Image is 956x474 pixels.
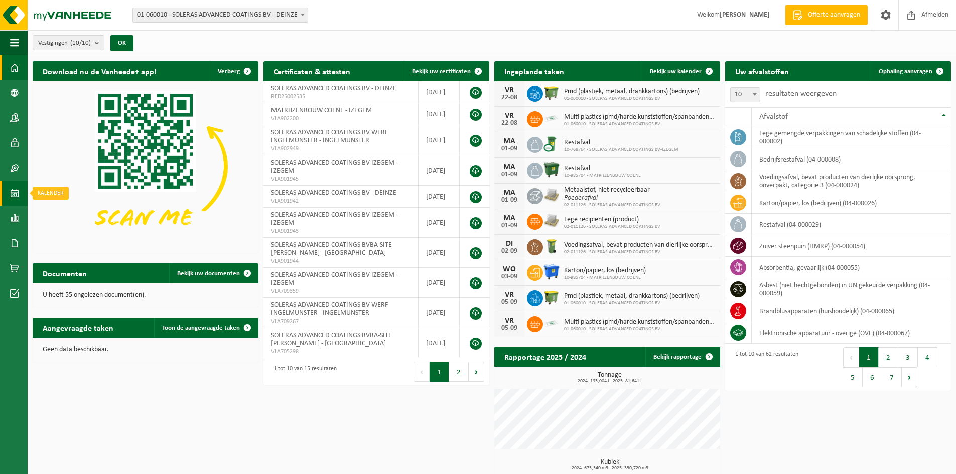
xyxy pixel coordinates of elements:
span: 02-011126 - SOLERAS ADVANCED COATINGS BV [564,224,660,230]
h3: Tonnage [499,372,720,384]
span: 10 [730,87,760,102]
span: Voedingsafval, bevat producten van dierlijke oorsprong, onverpakt, categorie 3 [564,241,715,249]
span: Karton/papier, los (bedrijven) [564,267,646,275]
td: absorbentia, gevaarlijk (04-000055) [752,257,951,278]
div: 01-09 [499,222,519,229]
span: Afvalstof [759,113,788,121]
a: Bekijk uw kalender [642,61,719,81]
img: LP-SK-00500-LPE-16 [543,110,560,127]
span: 2024: 675,340 m3 - 2025: 330,720 m3 [499,466,720,471]
span: SOLERAS ADVANCED COATINGS BVBA-SITE [PERSON_NAME] - [GEOGRAPHIC_DATA] [271,241,392,257]
div: 01-09 [499,145,519,152]
img: WB-0140-HPE-GN-50 [543,238,560,255]
span: Restafval [564,165,641,173]
td: [DATE] [419,208,460,238]
span: MATRIJZENBOUW COENE - IZEGEM [271,107,372,114]
span: 2024: 195,004 t - 2025: 81,641 t [499,379,720,384]
div: VR [499,291,519,299]
td: [DATE] [419,238,460,268]
span: Verberg [218,68,240,75]
button: 6 [863,367,882,387]
span: SOLERAS ADVANCED COATINGS BV-IZEGEM - IZEGEM [271,159,398,175]
td: lege gemengde verpakkingen van schadelijke stoffen (04-000002) [752,126,951,148]
div: 05-09 [499,325,519,332]
a: Ophaling aanvragen [871,61,950,81]
span: Pmd (plastiek, metaal, drankkartons) (bedrijven) [564,292,700,300]
span: SOLERAS ADVANCED COATINGS BV-IZEGEM - IZEGEM [271,211,398,227]
span: 01-060010 - SOLERAS ADVANCED COATINGS BV [564,121,715,127]
td: bedrijfsrestafval (04-000008) [752,148,951,170]
span: VLA902949 [271,145,411,153]
span: 02-011126 - SOLERAS ADVANCED COATINGS BV [564,249,715,255]
span: SOLERAS ADVANCED COATINGS BV WERF INGELMUNSTER - INGELMUNSTER [271,129,388,144]
span: 01-060010 - SOLERAS ADVANCED COATINGS BV [564,300,700,306]
span: VLA902200 [271,115,411,123]
i: Poederafval [564,194,598,202]
img: Download de VHEPlus App [33,81,258,251]
td: [DATE] [419,268,460,298]
strong: [PERSON_NAME] [720,11,770,19]
span: SOLERAS ADVANCED COATINGS BV - DEINZE [271,189,396,197]
span: 10-985704 - MATRIJZENBOUW COENE [564,275,646,281]
button: 2 [879,347,898,367]
td: [DATE] [419,125,460,155]
div: 1 tot 10 van 62 resultaten [730,346,798,388]
div: MA [499,163,519,171]
h2: Uw afvalstoffen [725,61,799,81]
span: SOLERAS ADVANCED COATINGS BVBA-SITE [PERSON_NAME] - [GEOGRAPHIC_DATA] [271,332,392,347]
td: [DATE] [419,155,460,186]
button: Next [469,362,484,382]
img: PB-PA-0000-WDN-00-03 [543,212,560,229]
span: SOLERAS ADVANCED COATINGS BV-IZEGEM - IZEGEM [271,271,398,287]
h2: Rapportage 2025 / 2024 [494,347,596,366]
span: Lege recipiënten (product) [564,216,660,224]
p: U heeft 55 ongelezen document(en). [43,292,248,299]
span: VLA705298 [271,348,411,356]
td: asbest (niet hechtgebonden) in UN gekeurde verpakking (04-000059) [752,278,951,300]
div: 01-09 [499,171,519,178]
td: [DATE] [419,103,460,125]
h3: Kubiek [499,459,720,471]
td: voedingsafval, bevat producten van dierlijke oorsprong, onverpakt, categorie 3 (04-000024) [752,170,951,192]
span: Multi plastics (pmd/harde kunststoffen/spanbanden/eps/folie naturel/folie gemeng... [564,318,715,326]
div: MA [499,137,519,145]
span: Bekijk uw documenten [177,270,240,277]
h2: Documenten [33,263,97,283]
span: Toon de aangevraagde taken [162,325,240,331]
span: Multi plastics (pmd/harde kunststoffen/spanbanden/eps/folie naturel/folie gemeng... [564,113,715,121]
span: Ophaling aanvragen [879,68,932,75]
h2: Aangevraagde taken [33,318,123,337]
span: Restafval [564,139,678,147]
div: 02-09 [499,248,519,255]
td: [DATE] [419,81,460,103]
span: Metaalstof, niet recycleerbaar [564,186,660,194]
img: WB-1100-HPE-GN-01 [543,161,560,178]
div: VR [499,112,519,120]
td: [DATE] [419,186,460,208]
span: SOLERAS ADVANCED COATINGS BV - DEINZE [271,85,396,92]
span: VLA901943 [271,227,411,235]
span: SOLERAS ADVANCED COATINGS BV WERF INGELMUNSTER - INGELMUNSTER [271,301,388,317]
button: 3 [898,347,918,367]
span: Bekijk uw certificaten [412,68,471,75]
div: MA [499,214,519,222]
button: Previous [414,362,430,382]
div: VR [499,86,519,94]
span: VLA901942 [271,197,411,205]
button: Vestigingen(10/10) [33,35,104,50]
h2: Certificaten & attesten [263,61,360,81]
a: Bekijk rapportage [645,347,719,367]
a: Toon de aangevraagde taken [154,318,257,338]
div: VR [499,317,519,325]
a: Offerte aanvragen [785,5,868,25]
span: 01-060010 - SOLERAS ADVANCED COATINGS BV - DEINZE [133,8,308,22]
span: Bekijk uw kalender [650,68,702,75]
span: VLA901945 [271,175,411,183]
img: LP-SK-00500-LPE-16 [543,314,560,332]
span: VLA709267 [271,318,411,326]
button: OK [110,35,133,51]
h2: Ingeplande taken [494,61,574,81]
span: 10-985704 - MATRIJZENBOUW COENE [564,173,641,179]
img: WB-1100-HPE-GN-50 [543,84,560,101]
img: WB-1100-HPE-BE-01 [543,263,560,280]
